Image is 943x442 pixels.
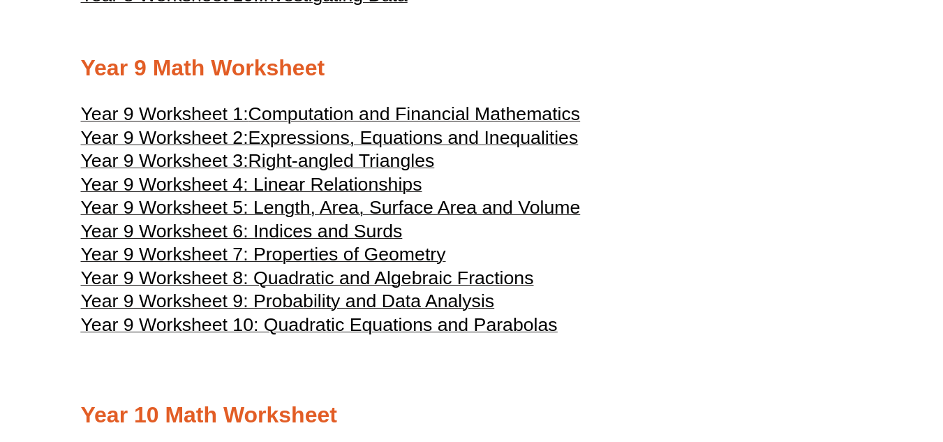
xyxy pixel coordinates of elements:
[81,221,403,242] span: Year 9 Worksheet 6: Indices and Surds
[81,290,495,311] span: Year 9 Worksheet 9: Probability and Data Analysis
[81,133,579,147] a: Year 9 Worksheet 2:Expressions, Equations and Inequalities
[248,150,435,171] span: Right-angled Triangles
[81,227,403,241] a: Year 9 Worksheet 6: Indices and Surds
[81,150,248,171] span: Year 9 Worksheet 3:
[81,180,422,194] a: Year 9 Worksheet 4: Linear Relationships
[81,103,248,124] span: Year 9 Worksheet 1:
[81,297,495,311] a: Year 9 Worksheet 9: Probability and Data Analysis
[248,127,579,148] span: Expressions, Equations and Inequalities
[248,103,581,124] span: Computation and Financial Mathematics
[81,250,446,264] a: Year 9 Worksheet 7: Properties of Geometry
[81,54,863,83] h2: Year 9 Math Worksheet
[81,110,581,124] a: Year 9 Worksheet 1:Computation and Financial Mathematics
[81,127,248,148] span: Year 9 Worksheet 2:
[81,267,534,288] span: Year 9 Worksheet 8: Quadratic and Algebraic Fractions
[81,244,446,265] span: Year 9 Worksheet 7: Properties of Geometry
[81,321,558,334] a: Year 9 Worksheet 10: Quadratic Equations and Parabolas
[711,284,943,442] iframe: Chat Widget
[81,314,558,335] span: Year 9 Worksheet 10: Quadratic Equations and Parabolas
[81,401,863,430] h2: Year 10 Math Worksheet
[81,156,435,170] a: Year 9 Worksheet 3:Right-angled Triangles
[81,203,581,217] a: Year 9 Worksheet 5: Length, Area, Surface Area and Volume
[81,274,534,288] a: Year 9 Worksheet 8: Quadratic and Algebraic Fractions
[81,174,422,195] span: Year 9 Worksheet 4: Linear Relationships
[81,197,581,218] span: Year 9 Worksheet 5: Length, Area, Surface Area and Volume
